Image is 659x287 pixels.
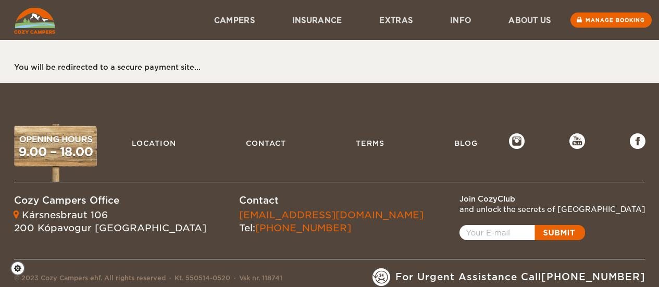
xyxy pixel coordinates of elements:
a: Contact [241,133,291,153]
a: Open popup [459,225,585,240]
a: Blog [449,133,483,153]
a: [PHONE_NUMBER] [255,222,351,233]
div: Join CozyClub [459,194,645,204]
div: and unlock the secrets of [GEOGRAPHIC_DATA] [459,204,645,215]
div: You will be redirected to a secure payment site... [14,62,635,72]
a: Location [127,133,181,153]
div: Kársnesbraut 106 200 Kópavogur [GEOGRAPHIC_DATA] [14,208,206,235]
div: Cozy Campers Office [14,194,206,207]
img: Cozy Campers [14,8,55,34]
a: Cookie settings [10,261,32,276]
div: Contact [239,194,424,207]
a: Manage booking [570,13,652,28]
a: [PHONE_NUMBER] [541,271,645,282]
div: Tel: [239,208,424,235]
span: For Urgent Assistance Call [395,270,645,284]
div: © 2023 Cozy Campers ehf. All rights reserved Kt. 550514-0520 Vsk nr. 118741 [14,273,282,286]
a: Terms [351,133,390,153]
a: [EMAIL_ADDRESS][DOMAIN_NAME] [239,209,424,220]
